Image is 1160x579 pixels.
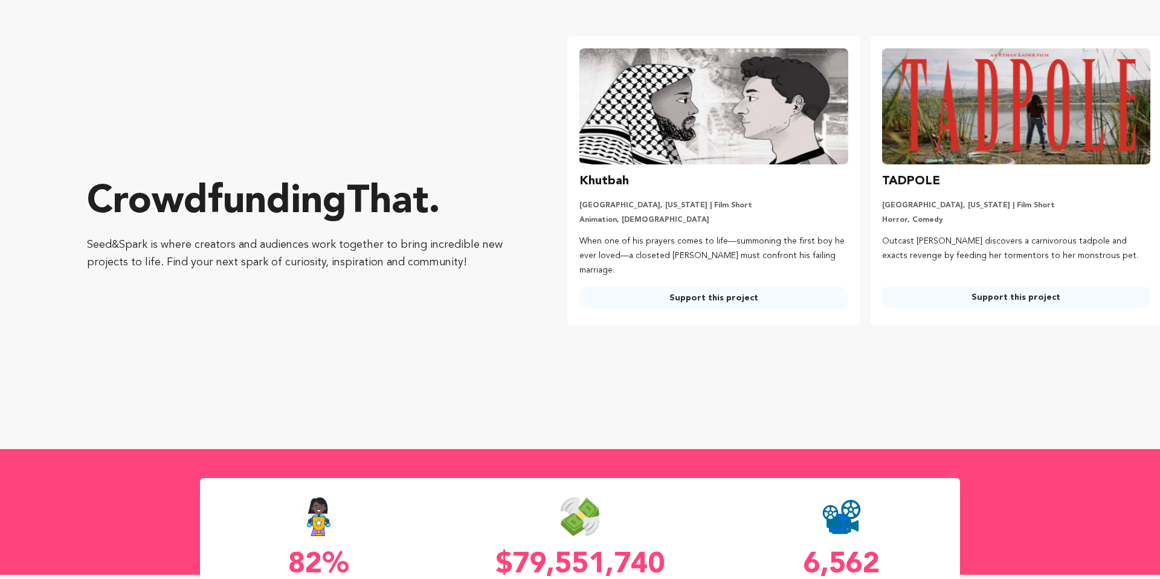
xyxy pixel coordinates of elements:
img: Khutbah image [579,48,848,164]
p: [GEOGRAPHIC_DATA], [US_STATE] | Film Short [882,201,1150,210]
img: Seed&Spark Money Raised Icon [561,497,599,536]
p: [GEOGRAPHIC_DATA], [US_STATE] | Film Short [579,201,848,210]
p: Animation, [DEMOGRAPHIC_DATA] [579,215,848,225]
img: TADPOLE image [882,48,1150,164]
img: Seed&Spark Success Rate Icon [300,497,337,536]
h3: Khutbah [579,172,629,191]
p: Outcast [PERSON_NAME] discovers a carnivorous tadpole and exacts revenge by feeding her tormentor... [882,235,1150,264]
p: Seed&Spark is where creators and audiences work together to bring incredible new projects to life... [87,236,519,271]
p: Crowdfunding that . [87,178,519,227]
p: Horror, Comedy [882,215,1150,225]
img: Seed&Spark Projects Created Icon [822,497,861,536]
a: Support this project [882,286,1150,308]
p: When one of his prayers comes to life—summoning the first boy he ever loved—a closeted [PERSON_NA... [579,235,848,277]
h3: TADPOLE [882,172,940,191]
a: Support this project [579,287,848,309]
